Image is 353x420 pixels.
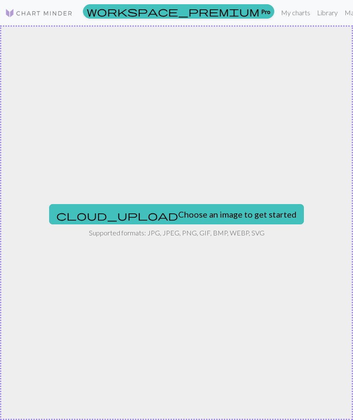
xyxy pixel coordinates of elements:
[5,8,73,18] img: Logo
[278,4,314,21] a: My charts
[89,228,265,238] p: Supported formats: JPG, JPEG, PNG, GIF, BMP, WEBP, SVG
[314,4,341,21] a: Library
[87,6,259,17] span: workspace_premium
[49,204,304,224] button: Choose an image to get started
[83,4,274,19] a: Pro
[56,210,178,221] span: cloud_upload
